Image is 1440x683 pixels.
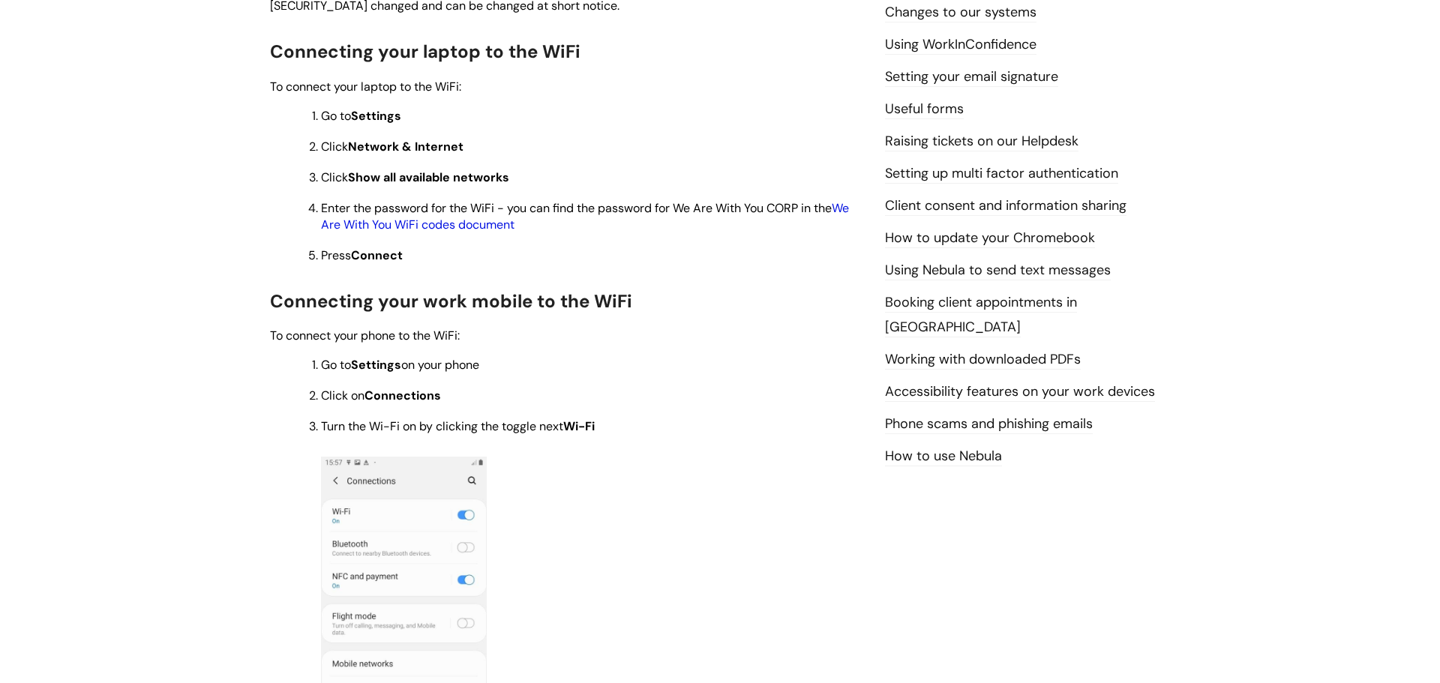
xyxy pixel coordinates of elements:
strong: Connections [364,388,441,403]
span: Go to [321,108,401,124]
span: Press [321,247,403,263]
a: Using WorkInConfidence [885,35,1036,55]
strong: Settings [351,357,401,373]
a: Using Nebula to send text messages [885,261,1111,280]
a: Booking client appointments in [GEOGRAPHIC_DATA] [885,293,1077,337]
strong: Show all available networks [348,169,509,185]
span: To connect your phone to the WiFi: [270,328,460,343]
span: Turn the Wi-Fi on by clicking the toggle next [321,418,595,434]
a: Setting your email signature [885,67,1058,87]
span: Connecting your laptop to the WiFi [270,40,580,63]
a: Raising tickets on our Helpdesk [885,132,1078,151]
a: Changes to our systems [885,3,1036,22]
a: We Are With You WiFi codes document [321,200,849,232]
a: How to update your Chromebook [885,229,1095,248]
a: Setting up multi factor authentication [885,164,1118,184]
strong: Connect [351,247,403,263]
strong: Wi-Fi [563,418,595,434]
a: Working with downloaded PDFs [885,350,1081,370]
a: Useful forms [885,100,964,119]
span: Connecting your work mobile to the WiFi [270,289,632,313]
span: Go to on your phone [321,357,479,373]
a: Phone scams and phishing emails [885,415,1093,434]
a: Accessibility features on your work devices [885,382,1155,402]
span: Click [321,139,463,154]
span: To connect your laptop to the WiFi: [270,79,461,94]
span: Enter the password for the WiFi - you can find the password for We Are With You CORP in the [321,200,849,232]
strong: Settings [351,108,401,124]
a: How to use Nebula [885,447,1002,466]
strong: Network & Internet [348,139,463,154]
span: Click on [321,388,441,403]
a: Client consent and information sharing [885,196,1126,216]
span: Click [321,169,509,185]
